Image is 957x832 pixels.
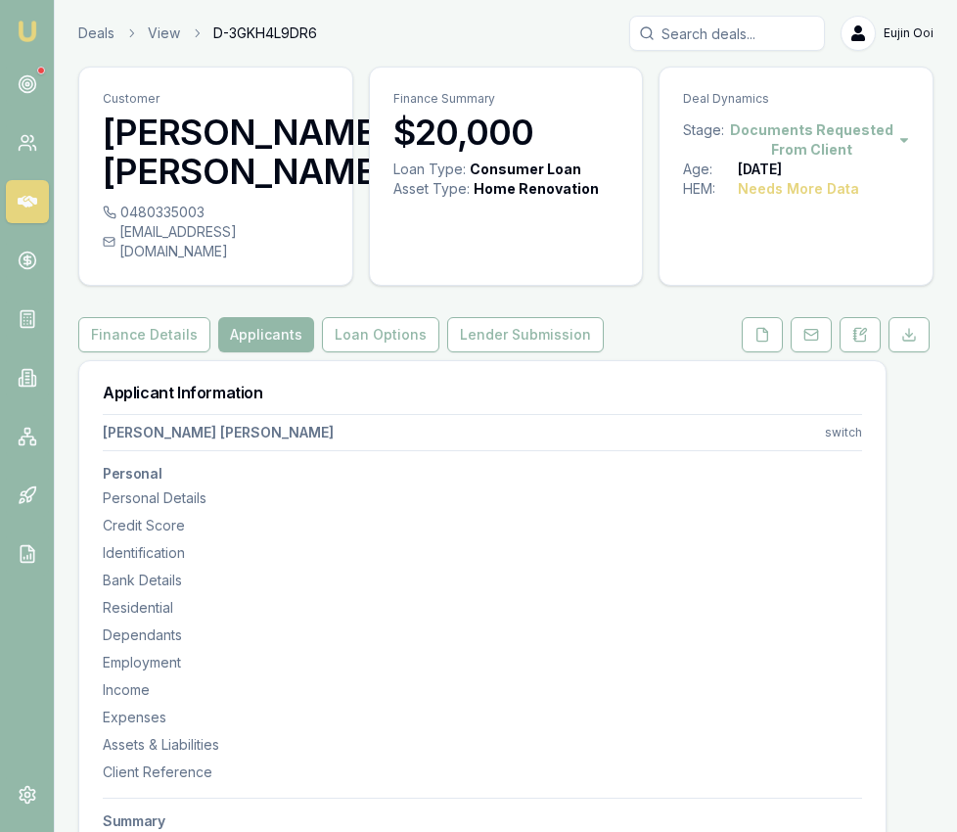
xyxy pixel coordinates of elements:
[629,16,825,51] input: Search deals
[103,91,329,107] p: Customer
[103,423,334,442] div: [PERSON_NAME] [PERSON_NAME]
[103,113,329,191] h3: [PERSON_NAME] [PERSON_NAME]
[825,425,862,440] div: switch
[103,625,862,645] div: Dependants
[738,179,859,199] div: Needs More Data
[322,317,439,352] button: Loan Options
[218,317,314,352] button: Applicants
[103,203,329,222] div: 0480335003
[393,179,470,199] div: Asset Type :
[447,317,604,352] button: Lender Submission
[103,222,329,261] div: [EMAIL_ADDRESS][DOMAIN_NAME]
[393,160,466,179] div: Loan Type:
[103,763,862,782] div: Client Reference
[103,488,862,508] div: Personal Details
[103,543,862,563] div: Identification
[103,680,862,700] div: Income
[738,160,782,179] div: [DATE]
[103,598,862,618] div: Residential
[148,23,180,43] a: View
[103,571,862,590] div: Bank Details
[103,516,862,535] div: Credit Score
[214,317,318,352] a: Applicants
[474,179,599,199] div: Home Renovation
[16,20,39,43] img: emu-icon-u.png
[393,91,619,107] p: Finance Summary
[103,708,862,727] div: Expenses
[470,160,581,179] div: Consumer Loan
[103,467,862,481] h3: Personal
[683,120,724,160] div: Stage:
[103,814,862,828] h3: Summary
[78,23,317,43] nav: breadcrumb
[683,179,738,199] div: HEM:
[393,113,619,152] h3: $20,000
[103,735,862,755] div: Assets & Liabilities
[443,317,608,352] a: Lender Submission
[318,317,443,352] a: Loan Options
[683,160,738,179] div: Age:
[78,23,114,43] a: Deals
[213,23,317,43] span: D-3GKH4L9DR6
[884,25,934,41] span: Eujin Ooi
[103,385,862,400] h3: Applicant Information
[103,653,862,672] div: Employment
[78,317,210,352] button: Finance Details
[78,317,214,352] a: Finance Details
[724,120,909,160] button: Documents Requested From Client
[683,91,909,107] p: Deal Dynamics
